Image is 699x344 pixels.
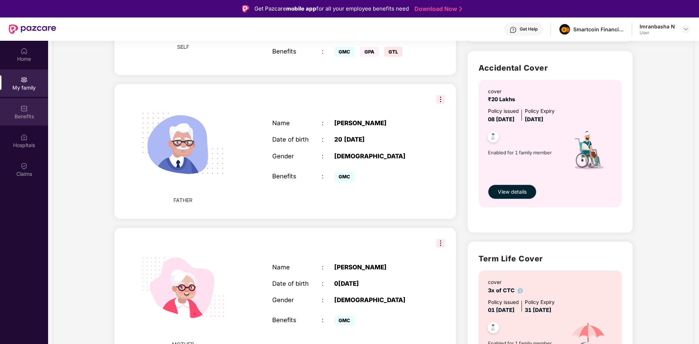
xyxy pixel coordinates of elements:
div: Benefits [272,173,322,180]
div: Date of birth [272,136,322,143]
div: cover [488,278,523,286]
img: image%20(1).png [559,24,570,35]
span: [DATE] [525,116,543,123]
span: 3x of CTC [488,287,523,294]
div: Benefits [272,48,322,55]
div: Benefits [272,316,322,324]
div: [DEMOGRAPHIC_DATA] [334,153,421,160]
img: icon [561,124,615,181]
span: View details [498,188,527,196]
div: Smartcoin Financials Private Limited [573,26,624,33]
div: : [322,119,334,127]
div: [DEMOGRAPHIC_DATA] [334,296,421,304]
img: svg+xml;base64,PHN2ZyB3aWR0aD0iMzIiIGhlaWdodD0iMzIiIHZpZXdCb3g9IjAgMCAzMiAzMiIgZmlsbD0ibm9uZSIgeG... [436,95,445,104]
div: Gender [272,153,322,160]
div: Get Pazcare for all your employee benefits need [254,4,409,13]
button: View details [488,185,536,199]
div: Get Help [520,26,538,32]
span: GPA [360,47,379,57]
div: : [322,48,334,55]
img: svg+xml;base64,PHN2ZyB4bWxucz0iaHR0cDovL3d3dy53My5vcmcvMjAwMC9zdmciIHdpZHRoPSI0OC45NDMiIGhlaWdodD... [484,129,502,147]
div: [PERSON_NAME] [334,264,421,271]
img: svg+xml;base64,PHN2ZyB4bWxucz0iaHR0cDovL3d3dy53My5vcmcvMjAwMC9zdmciIHhtbG5zOnhsaW5rPSJodHRwOi8vd3... [130,91,235,196]
span: ₹20 Lakhs [488,96,518,103]
img: svg+xml;base64,PHN2ZyB4bWxucz0iaHR0cDovL3d3dy53My5vcmcvMjAwMC9zdmciIHdpZHRoPSIyMjQiIGhlaWdodD0iMT... [130,235,235,340]
div: Gender [272,296,322,304]
img: svg+xml;base64,PHN2ZyBpZD0iRHJvcGRvd24tMzJ4MzIiIHhtbG5zPSJodHRwOi8vd3d3LnczLm9yZy8yMDAwL3N2ZyIgd2... [683,26,689,32]
div: cover [488,88,518,96]
span: Enabled for 1 family member [488,149,561,156]
img: svg+xml;base64,PHN2ZyBpZD0iQ2xhaW0iIHhtbG5zPSJodHRwOi8vd3d3LnczLm9yZy8yMDAwL3N2ZyIgd2lkdGg9IjIwIi... [20,162,28,170]
span: GMC [334,171,355,182]
span: GMC [334,47,355,57]
div: : [322,264,334,271]
div: 0[DATE] [334,280,421,287]
div: Name [272,119,322,127]
h2: Term Life Cover [479,253,622,265]
div: : [322,316,334,324]
img: svg+xml;base64,PHN2ZyBpZD0iSG9zcGl0YWxzIiB4bWxucz0iaHR0cDovL3d3dy53My5vcmcvMjAwMC9zdmciIHdpZHRoPS... [20,134,28,141]
img: New Pazcare Logo [9,24,56,34]
span: GTL [384,47,402,57]
div: : [322,280,334,287]
a: Download Now [414,5,460,13]
div: Date of birth [272,280,322,287]
span: 31 [DATE] [525,307,551,313]
img: Logo [242,5,249,12]
div: 20 [DATE] [334,136,421,143]
div: Policy Expiry [525,107,555,115]
img: info [518,288,523,293]
div: : [322,136,334,143]
img: svg+xml;base64,PHN2ZyBpZD0iQmVuZWZpdHMiIHhtbG5zPSJodHRwOi8vd3d3LnczLm9yZy8yMDAwL3N2ZyIgd2lkdGg9Ij... [20,105,28,112]
span: SELF [177,43,189,51]
span: FATHER [173,196,192,204]
div: User [640,30,675,36]
img: svg+xml;base64,PHN2ZyBpZD0iSG9tZSIgeG1sbnM9Imh0dHA6Ly93d3cudzMub3JnLzIwMDAvc3ZnIiB3aWR0aD0iMjAiIG... [20,47,28,55]
div: Policy issued [488,298,519,307]
h2: Accidental Cover [479,62,622,74]
div: [PERSON_NAME] [334,119,421,127]
div: : [322,153,334,160]
img: svg+xml;base64,PHN2ZyB4bWxucz0iaHR0cDovL3d3dy53My5vcmcvMjAwMC9zdmciIHdpZHRoPSI0OC45NDMiIGhlaWdodD... [484,320,502,338]
img: Stroke [459,5,462,13]
div: Policy Expiry [525,298,555,307]
div: Policy issued [488,107,519,115]
span: 08 [DATE] [488,116,515,123]
img: svg+xml;base64,PHN2ZyB3aWR0aD0iMjAiIGhlaWdodD0iMjAiIHZpZXdCb3g9IjAgMCAyMCAyMCIgZmlsbD0ibm9uZSIgeG... [20,76,28,83]
span: GMC [334,315,355,325]
div: Name [272,264,322,271]
span: 01 [DATE] [488,307,515,313]
div: : [322,173,334,180]
img: svg+xml;base64,PHN2ZyBpZD0iSGVscC0zMngzMiIgeG1sbnM9Imh0dHA6Ly93d3cudzMub3JnLzIwMDAvc3ZnIiB3aWR0aD... [509,26,517,33]
img: svg+xml;base64,PHN2ZyB3aWR0aD0iMzIiIGhlaWdodD0iMzIiIHZpZXdCb3g9IjAgMCAzMiAzMiIgZmlsbD0ibm9uZSIgeG... [436,239,445,248]
div: Imranbasha N [640,23,675,30]
div: : [322,296,334,304]
strong: mobile app [286,5,316,12]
